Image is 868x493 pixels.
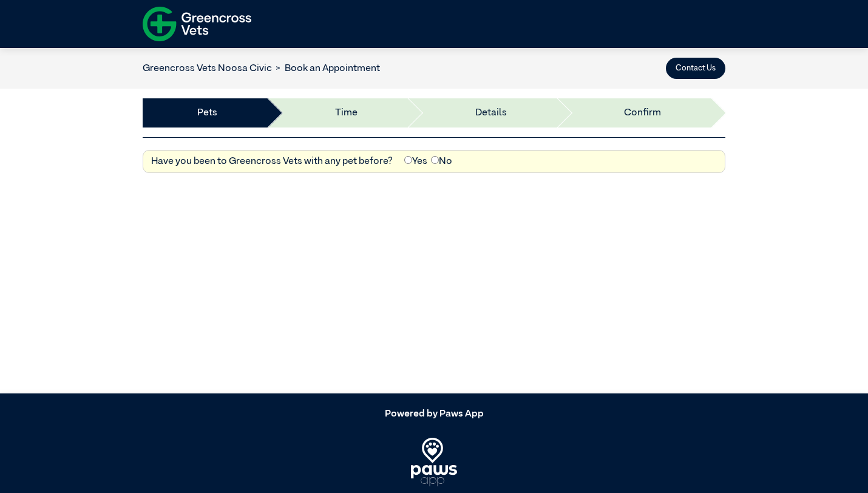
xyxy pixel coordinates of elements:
[404,154,427,169] label: Yes
[143,61,380,76] nav: breadcrumb
[404,156,412,164] input: Yes
[151,154,393,169] label: Have you been to Greencross Vets with any pet before?
[272,61,380,76] li: Book an Appointment
[431,154,452,169] label: No
[143,409,725,420] h5: Powered by Paws App
[666,58,725,79] button: Contact Us
[143,3,251,45] img: f-logo
[431,156,439,164] input: No
[197,106,217,120] a: Pets
[143,64,272,73] a: Greencross Vets Noosa Civic
[411,438,458,486] img: PawsApp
